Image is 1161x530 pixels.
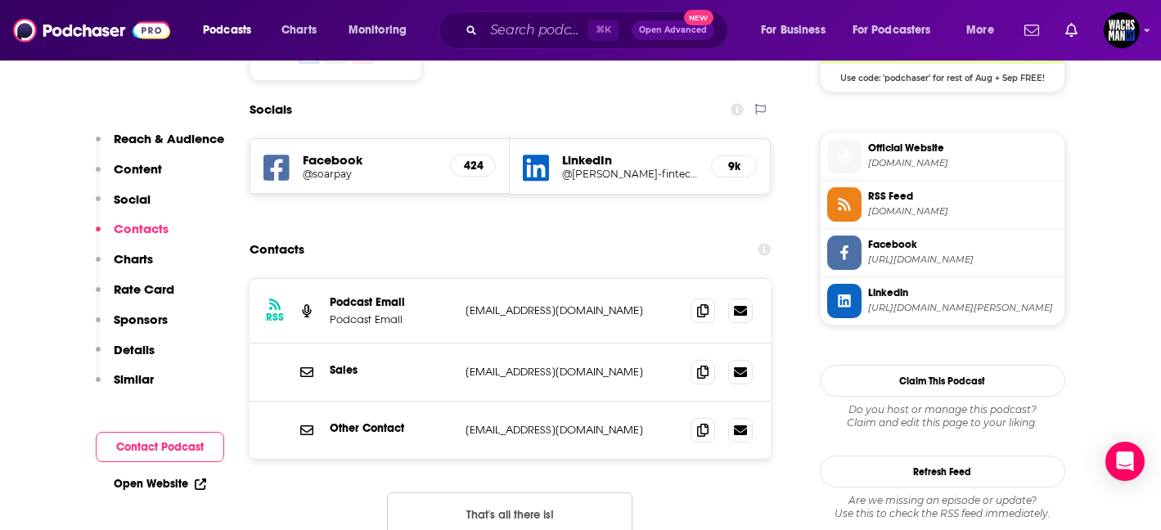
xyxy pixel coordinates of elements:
span: Official Website [868,141,1058,155]
a: Charts [271,17,326,43]
button: Social [96,191,151,222]
span: Do you host or manage this podcast? [820,403,1065,416]
h5: Facebook [303,152,438,168]
p: Podcast Email [330,312,452,326]
span: Linkedin [868,285,1058,300]
a: Official Website[DOMAIN_NAME] [827,139,1058,173]
button: Rate Card [96,281,174,312]
div: Claim and edit this page to your liking. [820,403,1065,429]
span: https://www.facebook.com/soarpay [868,254,1058,266]
p: Rate Card [114,281,174,297]
h5: LinkedIn [562,152,698,168]
span: RSS Feed [868,189,1058,204]
p: Content [114,161,162,177]
span: Use code: 'podchaser' for rest of Aug + Sep FREE! [821,64,1064,83]
button: open menu [955,17,1015,43]
input: Search podcasts, credits, & more... [484,17,588,43]
span: Charts [281,19,317,42]
a: Show notifications dropdown [1059,16,1084,44]
button: Details [96,342,155,372]
button: Content [96,161,162,191]
span: Facebook [868,237,1058,252]
a: @soarpay [303,168,438,180]
div: Open Intercom Messenger [1105,442,1145,481]
button: Reach & Audience [96,131,224,161]
img: User Profile [1104,12,1140,48]
h2: Contacts [250,234,304,265]
button: Open AdvancedNew [632,20,714,40]
a: Open Website [114,477,206,491]
div: Are we missing an episode or update? Use this to check the RSS feed immediately. [820,494,1065,520]
span: For Podcasters [853,19,931,42]
p: [EMAIL_ADDRESS][DOMAIN_NAME] [466,365,678,379]
h2: Socials [250,94,292,125]
button: Claim This Podcast [820,365,1065,397]
button: Refresh Feed [820,456,1065,487]
span: For Business [761,19,826,42]
span: More [966,19,994,42]
p: Charts [114,251,153,267]
p: Social [114,191,151,207]
a: RSS Feed[DOMAIN_NAME] [827,187,1058,222]
span: https://www.linkedin.com/in/aman-behzad-fintechadvisor [868,302,1058,314]
h5: 9k [725,159,743,173]
span: paypod.libsyn.com [868,205,1058,218]
button: Sponsors [96,312,168,342]
h3: RSS [266,311,284,324]
a: Libsyn Deal: Use code: 'podchaser' for rest of Aug + Sep FREE! [821,15,1064,82]
p: [EMAIL_ADDRESS][DOMAIN_NAME] [466,423,678,437]
p: Similar [114,371,154,387]
p: Details [114,342,155,357]
span: Open Advanced [639,26,707,34]
a: Show notifications dropdown [1018,16,1046,44]
button: Contacts [96,221,169,251]
button: open menu [749,17,846,43]
p: Podcast Email [330,295,452,309]
p: [EMAIL_ADDRESS][DOMAIN_NAME] [466,303,678,317]
button: Charts [96,251,153,281]
span: Podcasts [203,19,251,42]
button: Similar [96,371,154,402]
a: Facebook[URL][DOMAIN_NAME] [827,236,1058,270]
button: open menu [191,17,272,43]
p: Sales [330,363,452,377]
button: open menu [337,17,428,43]
h5: 424 [464,159,482,173]
img: Podchaser - Follow, Share and Rate Podcasts [13,15,170,46]
span: New [684,10,713,25]
p: Reach & Audience [114,131,224,146]
span: Monitoring [349,19,407,42]
span: soarpay.com [868,157,1058,169]
div: Search podcasts, credits, & more... [454,11,744,49]
button: open menu [842,17,955,43]
span: Logged in as WachsmanNY [1104,12,1140,48]
a: @[PERSON_NAME]-fintechadvisor [562,168,698,180]
p: Contacts [114,221,169,236]
span: ⌘ K [588,20,619,41]
button: Show profile menu [1104,12,1140,48]
p: Other Contact [330,421,452,435]
p: Sponsors [114,312,168,327]
button: Contact Podcast [96,432,224,462]
a: Linkedin[URL][DOMAIN_NAME][PERSON_NAME] [827,284,1058,318]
